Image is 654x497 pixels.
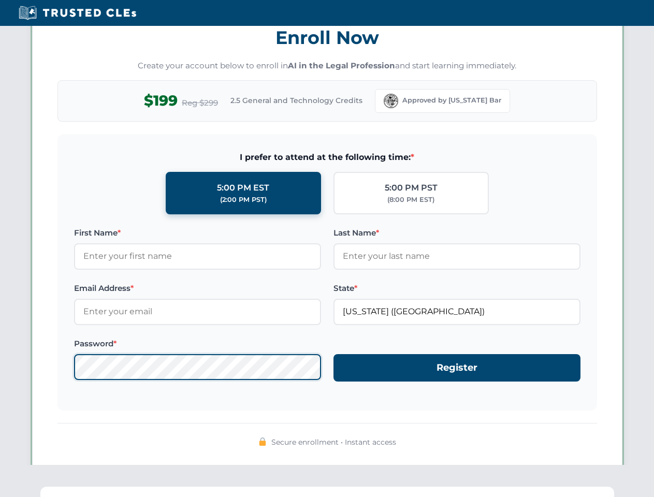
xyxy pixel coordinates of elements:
[271,436,396,448] span: Secure enrollment • Instant access
[288,61,395,70] strong: AI in the Legal Profession
[333,227,580,239] label: Last Name
[220,195,267,205] div: (2:00 PM PST)
[57,60,597,72] p: Create your account below to enroll in and start learning immediately.
[57,21,597,54] h3: Enroll Now
[74,151,580,164] span: I prefer to attend at the following time:
[333,299,580,325] input: Florida (FL)
[258,437,267,446] img: 🔒
[74,299,321,325] input: Enter your email
[74,338,321,350] label: Password
[333,354,580,382] button: Register
[182,97,218,109] span: Reg $299
[387,195,434,205] div: (8:00 PM EST)
[385,181,438,195] div: 5:00 PM PST
[333,243,580,269] input: Enter your last name
[217,181,269,195] div: 5:00 PM EST
[16,5,139,21] img: Trusted CLEs
[333,282,580,295] label: State
[74,227,321,239] label: First Name
[402,95,501,106] span: Approved by [US_STATE] Bar
[74,282,321,295] label: Email Address
[144,89,178,112] span: $199
[384,94,398,108] img: Florida Bar
[74,243,321,269] input: Enter your first name
[230,95,362,106] span: 2.5 General and Technology Credits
